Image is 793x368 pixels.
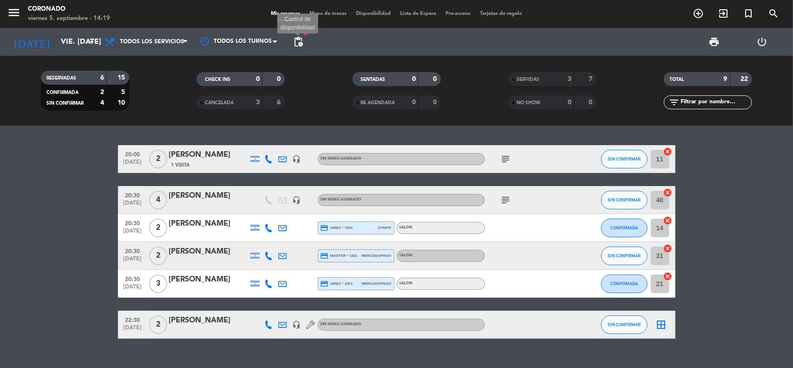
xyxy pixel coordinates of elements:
span: SALON [400,226,413,229]
span: amex * 7002 [321,224,353,232]
div: [PERSON_NAME] [169,149,248,161]
span: 20:00 [121,148,144,159]
span: [DATE] [121,325,144,335]
span: [DATE] [121,284,144,294]
span: Mapa de mesas [305,11,351,16]
span: 20:30 [121,189,144,200]
strong: 10 [118,100,127,106]
span: CANCELADA [205,100,234,105]
span: mercadopago [361,281,391,287]
i: [DATE] [7,32,56,52]
strong: 22 [741,76,750,82]
i: add_circle_outline [693,8,704,19]
button: CONFIRMADA [601,219,648,237]
i: search [768,8,779,19]
strong: 15 [118,74,127,81]
span: Todos los servicios [120,39,184,45]
strong: 0 [412,99,416,106]
div: Control de disponibilidad [277,13,318,34]
span: SALON [400,254,413,257]
div: [PERSON_NAME] [169,218,248,230]
strong: 0 [256,76,260,82]
span: Lista de Espera [395,11,441,16]
strong: 6 [100,74,104,81]
span: SALON [400,281,413,285]
div: [PERSON_NAME] [169,190,248,202]
input: Filtrar por nombre... [680,97,752,107]
span: RE AGENDADA [361,100,395,105]
span: Pre-acceso [441,11,475,16]
div: LOG OUT [738,28,786,56]
span: SIN CONFIRMAR [608,197,641,202]
button: SIN CONFIRMAR [601,247,648,265]
span: Mis reservas [266,11,305,16]
strong: 4 [100,100,104,106]
span: [DATE] [121,159,144,170]
span: [DATE] [121,256,144,267]
i: power_settings_new [757,36,768,47]
span: CONFIRMADA [610,281,638,286]
i: headset_mic [293,321,301,329]
span: print [709,36,720,47]
span: Sin menú asignado [321,198,362,201]
span: Sin menú asignado [321,157,362,161]
span: SIN CONFIRMAR [608,253,641,258]
i: headset_mic [293,196,301,204]
strong: 3 [256,99,260,106]
i: subject [500,154,511,165]
span: 3 [149,274,167,293]
span: SIN CONFIRMAR [608,322,641,327]
span: Sin menú asignado [321,322,362,326]
i: menu [7,6,21,20]
span: RESERVADAS [46,76,76,80]
span: pending_actions [293,36,304,47]
span: mercadopago [361,253,391,259]
span: 2 [149,247,167,265]
span: 2 [149,315,167,334]
span: CHECK INS [205,77,230,82]
i: arrow_drop_down [86,36,98,47]
i: credit_card [321,224,329,232]
strong: 0 [433,76,439,82]
strong: 0 [277,76,283,82]
button: SIN CONFIRMAR [601,150,648,168]
div: Coronado [28,5,110,14]
div: [PERSON_NAME] [169,314,248,327]
i: credit_card [321,280,329,288]
i: exit_to_app [718,8,729,19]
strong: 3 [568,76,571,82]
span: 20:30 [121,245,144,256]
span: 2 [149,219,167,237]
i: cancel [663,147,673,156]
span: [DATE] [121,228,144,239]
span: SIN CONFIRMAR [608,156,641,161]
span: Disponibilidad [351,11,395,16]
strong: 0 [412,76,416,82]
span: [DATE] [121,200,144,211]
strong: 7 [589,76,594,82]
span: CONFIRMADA [46,90,79,95]
span: 20:30 [121,217,144,228]
i: cancel [663,272,673,281]
i: filter_list [668,97,680,108]
span: amex * 1001 [321,280,353,288]
span: 2 [149,150,167,168]
span: NO SHOW [517,100,540,105]
span: 1 Visita [171,161,190,169]
span: 4 [149,191,167,209]
button: CONFIRMADA [601,274,648,293]
span: master * 1521 [321,252,358,260]
div: viernes 5. septiembre - 14:19 [28,14,110,23]
span: SIN CONFIRMAR [46,101,84,106]
span: SENTADAS [361,77,386,82]
span: TOTAL [669,77,684,82]
i: turned_in_not [743,8,754,19]
strong: 0 [568,99,571,106]
span: 20:30 [121,273,144,284]
div: [PERSON_NAME] [169,274,248,286]
i: cancel [663,244,673,253]
button: SIN CONFIRMAR [601,315,648,334]
span: CONFIRMADA [610,225,638,230]
span: stripe [378,225,392,231]
strong: 0 [433,99,439,106]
